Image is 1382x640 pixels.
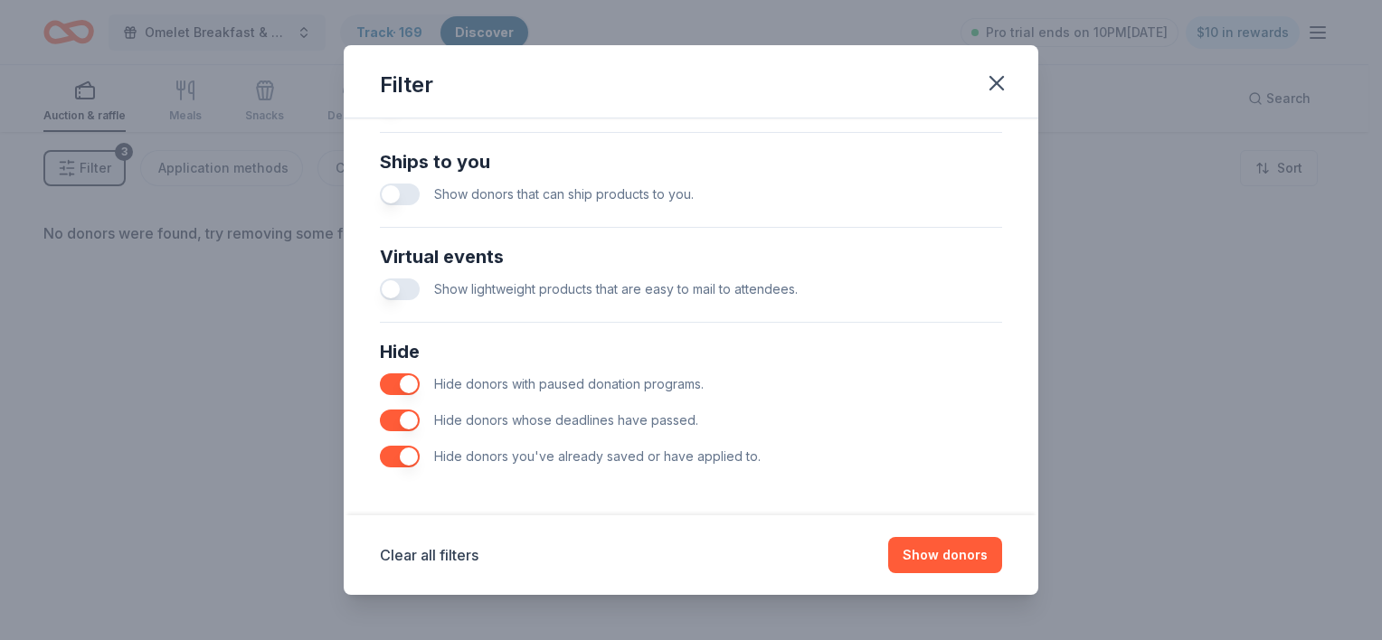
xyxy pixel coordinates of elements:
[380,242,1002,271] div: Virtual events
[434,412,698,428] span: Hide donors whose deadlines have passed.
[434,448,761,464] span: Hide donors you've already saved or have applied to.
[434,281,798,296] span: Show lightweight products that are easy to mail to attendees.
[380,544,478,566] button: Clear all filters
[888,537,1002,573] button: Show donors
[434,376,704,391] span: Hide donors with paused donation programs.
[434,186,694,202] span: Show donors that can ship products to you.
[380,71,433,99] div: Filter
[380,337,1002,366] div: Hide
[380,147,1002,176] div: Ships to you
